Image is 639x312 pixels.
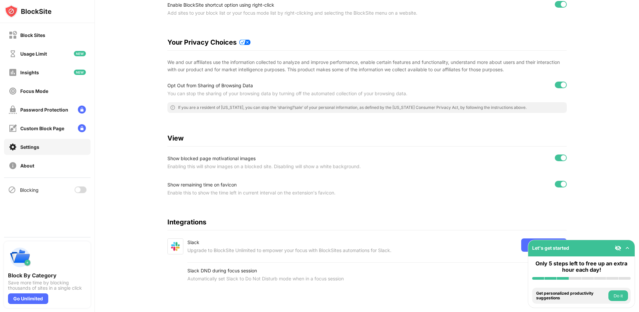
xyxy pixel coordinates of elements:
[167,162,447,170] div: Enabling this will show images on a blocked site. Disabling will show a white background.
[9,68,17,77] img: insights-off.svg
[167,134,567,142] div: View
[74,70,86,75] img: new-icon.svg
[167,82,447,90] div: Opt Out from Sharing of Browsing Data
[167,189,447,197] div: Enable this to show the time left in current interval on the extension's favicon.
[187,275,453,283] div: Automatically set Slack to Do Not Disturb mode when in a focus session
[20,126,64,131] div: Custom Block Page
[9,124,17,133] img: customize-block-page-off.svg
[187,267,453,275] div: Slack DND during focus session
[536,291,607,301] div: Get personalized productivity suggestions
[8,272,87,279] div: Block By Category
[74,51,86,56] img: new-icon.svg
[167,1,447,9] div: Enable BlockSite shortcut option using right-click
[78,124,86,132] img: lock-menu.svg
[187,238,391,246] div: Slack
[167,59,567,74] div: We and our affiliates use the information collected to analyze and improve performance, enable ce...
[20,144,39,150] div: Settings
[9,87,17,95] img: focus-off.svg
[178,105,527,110] div: If you are a resident of [US_STATE], you can stop the ‘sharing’/’sale’ of your personal informati...
[78,106,86,114] img: lock-menu.svg
[167,238,183,254] img: slack.svg
[20,51,47,57] div: Usage Limit
[20,70,39,75] div: Insights
[8,280,87,291] div: Save more time by blocking thousands of sites in a single click
[167,9,447,17] div: Add sites to your block list or your focus mode list by right-clicking and selecting the BlockSit...
[521,238,567,252] div: Go Unlimited
[167,38,567,46] div: Your Privacy Choices
[187,246,391,254] div: Upgrade to BlockSite Unlimited to empower your focus with BlockSites automations for Slack.
[170,105,175,110] img: error-circle-outline.svg
[9,143,17,151] img: settings-on.svg
[532,245,569,251] div: Let's get started
[167,218,567,226] div: Integrations
[9,106,17,114] img: password-protection-off.svg
[608,290,628,301] button: Do it
[20,187,39,193] div: Blocking
[167,90,447,98] div: You can stop the sharing of your browsing data by turning off the automated collection of your br...
[20,32,45,38] div: Block Sites
[615,245,621,251] img: eye-not-visible.svg
[167,155,447,162] div: Show blocked page motivational images
[9,50,17,58] img: time-usage-off.svg
[167,181,447,189] div: Show remaining time on favicon
[532,260,631,273] div: Only 5 steps left to free up an extra hour each day!
[239,40,251,45] img: privacy-policy-updates.svg
[624,245,631,251] img: omni-setup-toggle.svg
[8,293,48,304] div: Go Unlimited
[5,5,52,18] img: logo-blocksite.svg
[8,245,32,269] img: push-categories.svg
[9,31,17,39] img: block-off.svg
[20,107,68,113] div: Password Protection
[20,163,34,168] div: About
[9,161,17,170] img: about-off.svg
[8,186,16,194] img: blocking-icon.svg
[20,88,48,94] div: Focus Mode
